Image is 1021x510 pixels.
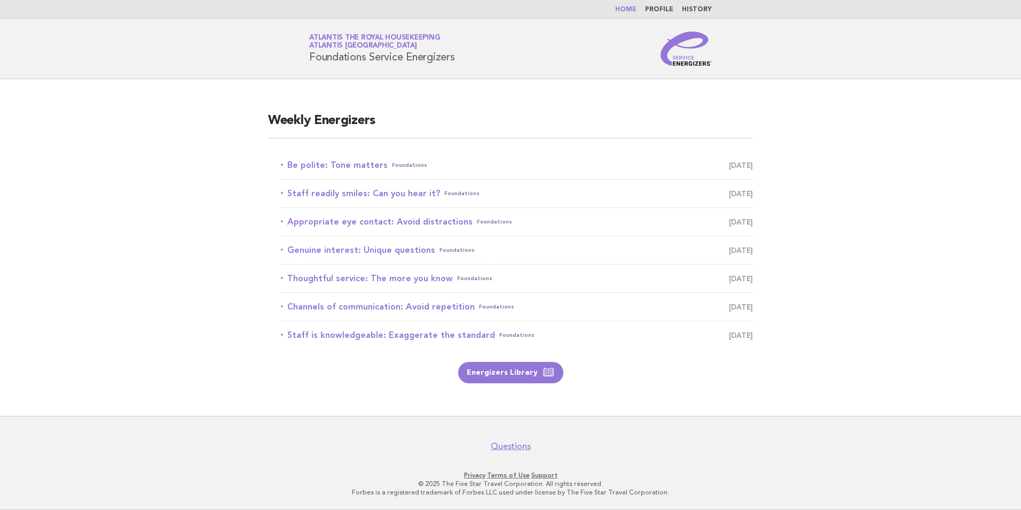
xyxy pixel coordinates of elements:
[457,271,492,286] span: Foundations
[268,112,753,138] h2: Weekly Energizers
[729,328,753,343] span: [DATE]
[491,441,531,452] a: Questions
[439,243,475,258] span: Foundations
[531,472,557,479] a: Support
[479,299,514,314] span: Foundations
[281,186,753,201] a: Staff readily smiles: Can you hear it?Foundations [DATE]
[487,472,530,479] a: Terms of Use
[729,243,753,258] span: [DATE]
[729,186,753,201] span: [DATE]
[444,186,480,201] span: Foundations
[458,362,563,383] a: Energizers Library
[281,299,753,314] a: Channels of communication: Avoid repetitionFoundations [DATE]
[464,472,485,479] a: Privacy
[309,43,417,50] span: Atlantis [GEOGRAPHIC_DATA]
[729,271,753,286] span: [DATE]
[309,34,440,49] a: Atlantis the Royal HousekeepingAtlantis [GEOGRAPHIC_DATA]
[184,480,837,488] p: © 2025 The Five Star Travel Corporation. All rights reserved.
[281,271,753,286] a: Thoughtful service: The more you knowFoundations [DATE]
[729,299,753,314] span: [DATE]
[281,214,753,229] a: Appropriate eye contact: Avoid distractionsFoundations [DATE]
[281,328,753,343] a: Staff is knowledgeable: Exaggerate the standardFoundations [DATE]
[615,6,637,13] a: Home
[184,471,837,480] p: · ·
[499,328,535,343] span: Foundations
[645,6,673,13] a: Profile
[729,214,753,229] span: [DATE]
[309,35,455,63] h1: Foundations Service Energizers
[729,158,753,173] span: [DATE]
[184,488,837,497] p: Forbes is a registered trademark of Forbes LLC used under license by The Five Star Travel Corpora...
[682,6,712,13] a: History
[661,32,712,66] img: Service Energizers
[281,158,753,173] a: Be polite: Tone mattersFoundations [DATE]
[281,243,753,258] a: Genuine interest: Unique questionsFoundations [DATE]
[392,158,427,173] span: Foundations
[477,214,512,229] span: Foundations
